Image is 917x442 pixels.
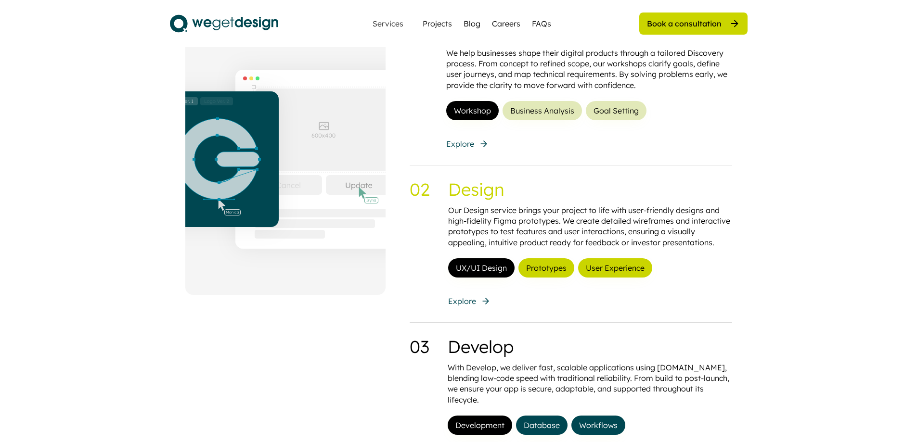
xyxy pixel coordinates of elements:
[170,12,278,36] img: logo.svg
[448,296,476,306] div: Explore
[448,258,515,278] button: UX/UI Design
[518,258,574,278] button: Prototypes
[586,101,646,120] button: Goal Setting
[647,18,722,29] div: Book a consultation
[448,338,732,355] div: Develop
[578,258,652,278] button: User Experience
[532,18,551,29] a: FAQs
[503,101,582,120] button: Business Analysis
[410,338,429,355] div: 03
[446,48,732,91] div: We help businesses shape their digital products through a tailored Discovery process. From concep...
[448,181,732,198] div: Design
[516,416,568,435] button: Database
[448,362,732,405] div: With Develop, we deliver fast, scalable applications using [DOMAIN_NAME], blending low-code speed...
[448,416,512,435] button: Development
[571,416,625,435] button: Workflows
[369,20,407,27] div: Services
[410,181,430,198] div: 02
[464,18,480,29] a: Blog
[423,18,452,29] a: Projects
[448,205,732,248] div: Our Design service brings your project to life with user-friendly designs and high-fidelity Figma...
[446,101,499,120] button: Workshop
[446,139,474,149] div: Explore
[492,18,520,29] a: Careers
